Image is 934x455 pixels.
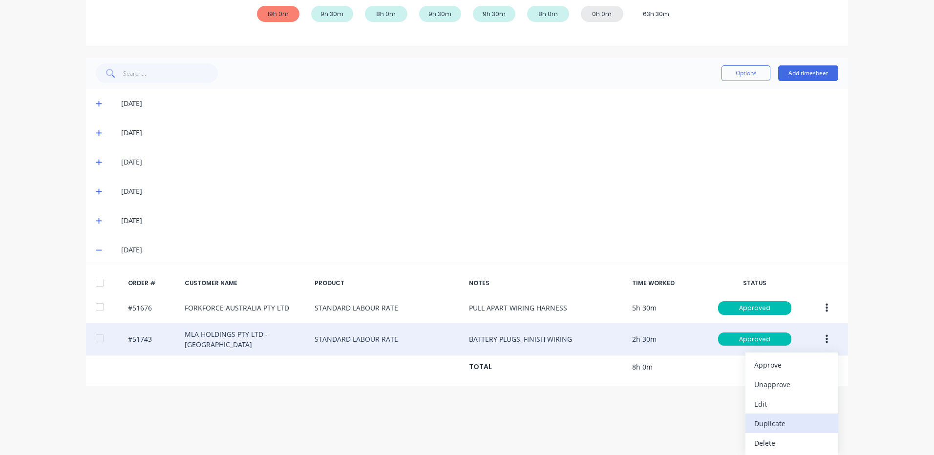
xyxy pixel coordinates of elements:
button: Add timesheet [778,65,838,81]
div: CUSTOMER NAME [185,279,307,288]
button: Options [722,65,770,81]
div: Delete [754,436,829,450]
div: 9h 30m [473,6,515,22]
div: [DATE] [121,215,838,226]
div: ORDER # [128,279,177,288]
div: [DATE] [121,98,838,109]
div: Edit [754,397,829,411]
button: Edit [745,394,838,414]
div: STATUS [713,279,796,288]
button: Duplicate [745,414,838,433]
button: Approved [718,301,792,315]
div: Duplicate [754,416,829,431]
div: [DATE] [121,245,838,255]
div: 9h 30m [419,6,462,22]
div: Approve [754,358,829,372]
div: 8h 0m [527,6,570,22]
div: 8h 0m [365,6,407,22]
div: Approved [718,301,791,315]
div: [DATE] [121,127,838,138]
button: Approved [718,332,792,347]
div: 9h 30m [311,6,354,22]
div: 0h 0m [581,6,623,22]
input: Search... [123,63,218,83]
div: [DATE] [121,186,838,197]
div: 63h 30m [635,6,678,22]
div: TIME WORKED [632,279,705,288]
button: Approve [745,355,838,374]
div: 19h 0m [257,6,299,22]
div: PRODUCT [315,279,461,288]
div: Unapprove [754,377,829,392]
button: Unapprove [745,374,838,394]
div: [DATE] [121,157,838,167]
div: Approved [718,332,791,346]
button: Delete [745,433,838,453]
div: NOTES [469,279,624,288]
